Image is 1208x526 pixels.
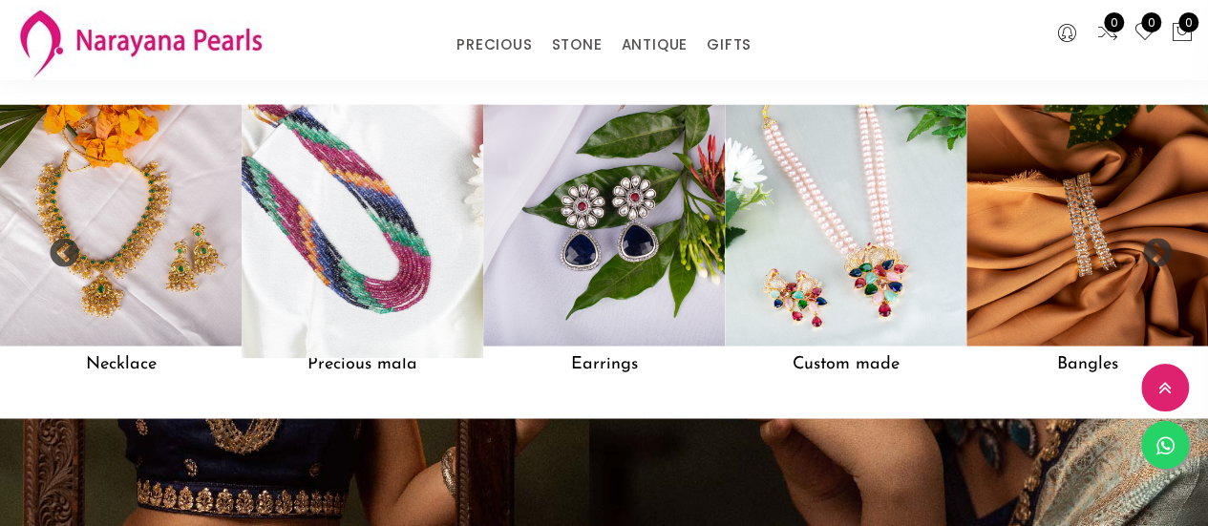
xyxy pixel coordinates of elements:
[551,31,602,59] a: STONE
[1141,238,1160,257] button: Next
[725,346,966,382] h5: Custom made
[456,31,532,59] a: PRECIOUS
[1141,12,1161,32] span: 0
[707,31,752,59] a: GIFTS
[1178,12,1198,32] span: 0
[621,31,688,59] a: ANTIQUE
[966,104,1208,346] img: Bangles
[229,93,495,358] img: Precious mala
[483,346,725,382] h5: Earrings
[1171,21,1194,46] button: 0
[725,104,966,346] img: Custom made
[1134,21,1156,46] a: 0
[242,346,483,382] h5: Precious mala
[483,104,725,346] img: Earrings
[48,238,67,257] button: Previous
[1104,12,1124,32] span: 0
[1096,21,1119,46] a: 0
[966,346,1208,382] h5: Bangles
